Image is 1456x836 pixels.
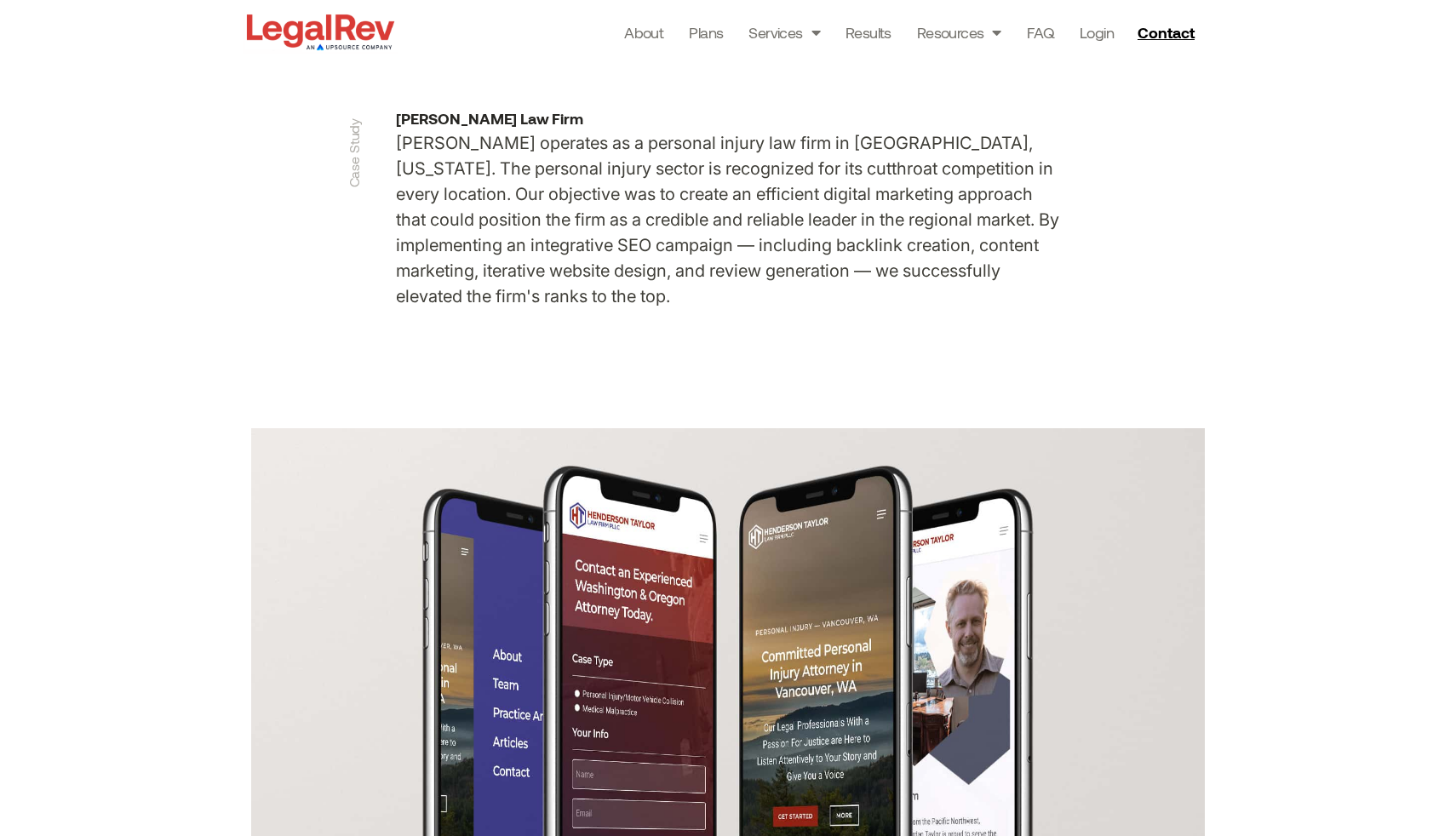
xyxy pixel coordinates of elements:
h1: Case Study [346,118,362,188]
h2: [PERSON_NAME] Law Firm [396,111,1060,126]
span: Contact [1138,25,1195,40]
a: Contact [1131,19,1206,46]
a: FAQ [1027,20,1054,44]
p: [PERSON_NAME] operates as a personal injury law firm in [GEOGRAPHIC_DATA], [US_STATE]. The person... [396,130,1060,309]
a: Plans [689,20,723,44]
a: Results [846,20,891,44]
a: About [624,20,663,44]
a: Services [748,20,820,44]
a: Resources [917,20,1001,44]
nav: Menu [624,20,1114,44]
a: Login [1080,20,1114,44]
